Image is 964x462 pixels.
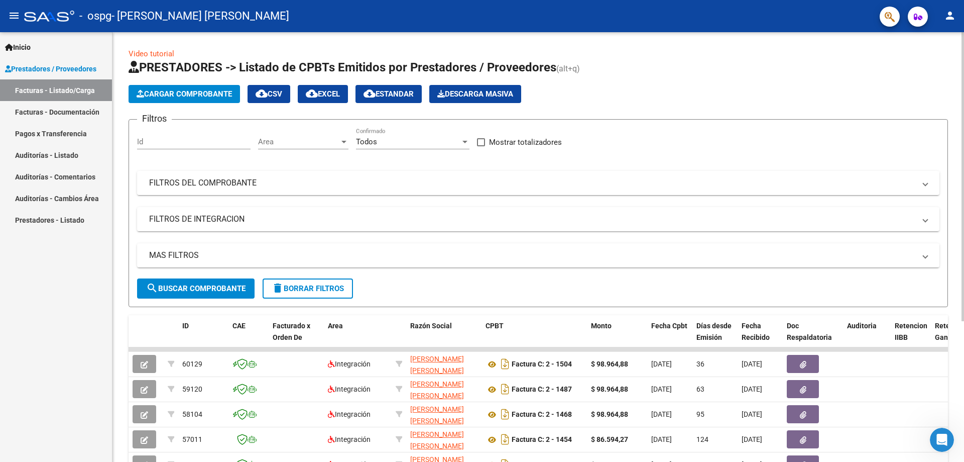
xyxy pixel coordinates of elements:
div: 27241760753 [410,379,477,400]
span: [DATE] [651,385,672,393]
span: Integración [328,435,371,443]
span: [DATE] [742,435,762,443]
mat-panel-title: MAS FILTROS [149,250,915,261]
datatable-header-cell: Retencion IIBB [891,315,931,359]
span: Todos [356,137,377,146]
mat-expansion-panel-header: FILTROS DEL COMPROBANTE [137,171,939,195]
strong: $ 86.594,27 [591,435,628,443]
span: Area [258,137,339,146]
span: Retencion IIBB [895,322,927,341]
div: 27241760753 [410,404,477,425]
span: 58104 [182,410,202,418]
mat-icon: cloud_download [306,87,318,100]
datatable-header-cell: Auditoria [843,315,891,359]
datatable-header-cell: Fecha Cpbt [647,315,692,359]
span: 60129 [182,360,202,368]
span: Monto [591,322,612,330]
mat-icon: menu [8,10,20,22]
mat-expansion-panel-header: MAS FILTROS [137,243,939,267]
mat-icon: delete [272,282,284,294]
span: [DATE] [651,435,672,443]
mat-icon: cloud_download [364,87,376,100]
span: Razón Social [410,322,452,330]
span: Descarga Masiva [437,89,513,99]
span: 57011 [182,435,202,443]
div: 27241760753 [410,353,477,375]
span: - ospg [79,5,111,27]
datatable-header-cell: Area [324,315,392,359]
mat-panel-title: FILTROS DEL COMPROBANTE [149,177,915,189]
span: Facturado x Orden De [273,322,310,341]
span: Días desde Emisión [696,322,732,341]
i: Descargar documento [499,381,512,397]
span: PRESTADORES -> Listado de CPBTs Emitidos por Prestadores / Proveedores [129,60,556,74]
app-download-masive: Descarga masiva de comprobantes (adjuntos) [429,85,521,103]
span: [DATE] [651,410,672,418]
span: Doc Respaldatoria [787,322,832,341]
span: Area [328,322,343,330]
datatable-header-cell: Doc Respaldatoria [783,315,843,359]
mat-expansion-panel-header: FILTROS DE INTEGRACION [137,207,939,231]
mat-icon: cloud_download [256,87,268,100]
span: EXCEL [306,89,340,99]
span: Inicio [5,42,31,53]
span: Estandar [364,89,414,99]
mat-icon: person [944,10,956,22]
button: CSV [248,85,290,103]
span: Buscar Comprobante [146,284,246,293]
span: [DATE] [742,360,762,368]
strong: Factura C: 2 - 1454 [512,436,572,444]
strong: Factura C: 2 - 1504 [512,360,572,368]
span: Borrar Filtros [272,284,344,293]
button: Cargar Comprobante [129,85,240,103]
mat-icon: search [146,282,158,294]
span: [DATE] [742,410,762,418]
span: Mostrar totalizadores [489,136,562,148]
datatable-header-cell: CPBT [481,315,587,359]
span: Fecha Recibido [742,322,770,341]
span: Integración [328,410,371,418]
span: Fecha Cpbt [651,322,687,330]
span: [PERSON_NAME] [PERSON_NAME] [410,380,464,400]
span: Cargar Comprobante [137,89,232,99]
div: 27241760753 [410,429,477,450]
span: 95 [696,410,704,418]
i: Descargar documento [499,406,512,422]
iframe: Intercom live chat [930,428,954,452]
datatable-header-cell: ID [178,315,228,359]
button: Descarga Masiva [429,85,521,103]
button: Buscar Comprobante [137,279,255,299]
h3: Filtros [137,112,172,126]
span: [PERSON_NAME] [PERSON_NAME] [410,355,464,375]
datatable-header-cell: Días desde Emisión [692,315,738,359]
i: Descargar documento [499,431,512,447]
strong: $ 98.964,88 [591,360,628,368]
span: 63 [696,385,704,393]
span: ID [182,322,189,330]
span: 124 [696,435,708,443]
span: [DATE] [651,360,672,368]
span: Auditoria [847,322,877,330]
span: (alt+q) [556,64,580,73]
strong: $ 98.964,88 [591,385,628,393]
datatable-header-cell: Razón Social [406,315,481,359]
datatable-header-cell: Fecha Recibido [738,315,783,359]
button: Borrar Filtros [263,279,353,299]
span: - [PERSON_NAME] [PERSON_NAME] [111,5,289,27]
mat-panel-title: FILTROS DE INTEGRACION [149,214,915,225]
strong: $ 98.964,88 [591,410,628,418]
span: [DATE] [742,385,762,393]
datatable-header-cell: Monto [587,315,647,359]
i: Descargar documento [499,356,512,372]
span: 59120 [182,385,202,393]
a: Video tutorial [129,49,174,58]
strong: Factura C: 2 - 1487 [512,386,572,394]
datatable-header-cell: Facturado x Orden De [269,315,324,359]
datatable-header-cell: CAE [228,315,269,359]
span: 36 [696,360,704,368]
span: [PERSON_NAME] [PERSON_NAME] [410,405,464,425]
span: Prestadores / Proveedores [5,63,96,74]
button: Estandar [355,85,422,103]
span: [PERSON_NAME] [PERSON_NAME] [410,430,464,450]
span: Integración [328,360,371,368]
